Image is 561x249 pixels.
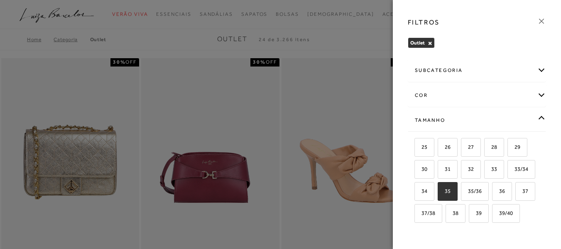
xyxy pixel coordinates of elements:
[506,166,514,175] input: 33/34
[436,144,445,153] input: 26
[415,210,435,216] span: 37/38
[415,166,427,172] span: 30
[506,144,514,153] input: 29
[413,144,421,153] input: 25
[460,144,468,153] input: 27
[485,166,497,172] span: 33
[415,144,427,150] span: 25
[436,166,445,175] input: 31
[460,166,468,175] input: 32
[410,40,425,46] span: Outlet
[462,166,474,172] span: 32
[436,188,445,197] input: 35
[446,210,458,216] span: 38
[470,210,482,216] span: 39
[493,210,513,216] span: 39/40
[413,188,421,197] input: 34
[514,188,522,197] input: 37
[491,188,499,197] input: 36
[462,144,474,150] span: 27
[508,144,520,150] span: 29
[439,144,451,150] span: 26
[413,166,421,175] input: 30
[428,40,432,46] button: Outlet Close
[460,188,468,197] input: 35/36
[408,109,546,131] div: Tamanho
[508,166,528,172] span: 33/34
[413,210,421,219] input: 37/38
[408,59,546,81] div: subcategoria
[485,144,497,150] span: 28
[444,210,453,219] input: 38
[491,210,499,219] input: 39/40
[493,188,505,194] span: 36
[468,210,476,219] input: 39
[439,188,451,194] span: 35
[408,17,440,27] h3: FILTROS
[483,166,491,175] input: 33
[483,144,491,153] input: 28
[439,166,451,172] span: 31
[462,188,482,194] span: 35/36
[516,188,528,194] span: 37
[415,188,427,194] span: 34
[408,84,546,106] div: cor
